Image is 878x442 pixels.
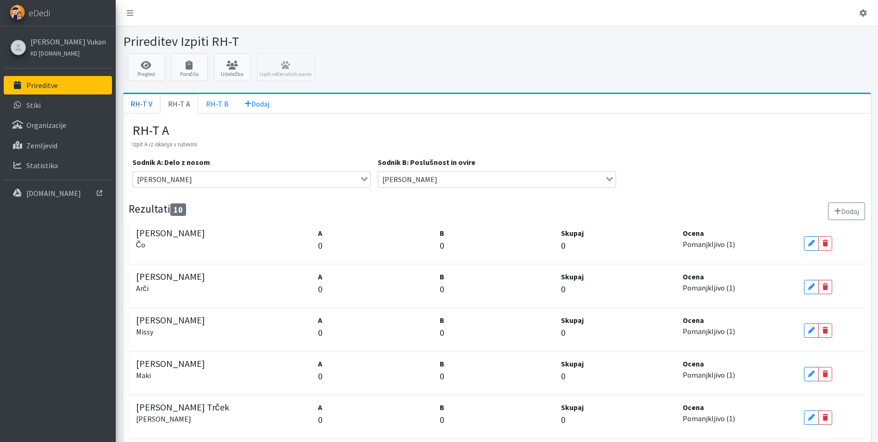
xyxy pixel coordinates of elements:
[683,282,797,293] p: Pomanjkljivo (1)
[26,141,57,150] p: Zemljevid
[171,53,208,81] a: Poročilo
[683,403,704,412] strong: Ocena
[440,403,444,412] strong: B
[561,359,584,368] strong: Skupaj
[4,116,112,134] a: Organizacije
[318,228,322,238] strong: A
[4,156,112,175] a: Statistika
[440,228,444,238] strong: B
[683,369,797,380] p: Pomanjkljivo (1)
[136,371,151,380] small: Maki
[440,272,444,281] strong: B
[318,326,433,340] p: 0
[26,101,41,110] p: Stiki
[683,316,704,325] strong: Ocena
[136,284,149,293] small: Arči
[318,403,322,412] strong: A
[561,403,584,412] strong: Skupaj
[440,326,554,340] p: 0
[318,239,433,253] p: 0
[135,174,194,185] span: [PERSON_NAME]
[31,47,106,58] a: KD [DOMAIN_NAME]
[561,369,676,383] p: 0
[318,316,322,325] strong: A
[198,94,237,114] a: RH-T B
[136,327,153,336] small: Missy
[31,36,106,47] a: [PERSON_NAME] Vukan
[440,282,554,296] p: 0
[31,50,80,57] small: KD [DOMAIN_NAME]
[237,94,277,114] a: Dodaj
[136,358,311,380] h5: [PERSON_NAME]
[4,76,112,95] a: Prireditve
[561,228,584,238] strong: Skupaj
[318,369,433,383] p: 0
[244,99,269,108] span: Dodaj
[214,53,251,81] a: Udeležba
[380,174,440,185] span: [PERSON_NAME]
[170,203,186,216] span: 10
[4,184,112,202] a: [DOMAIN_NAME]
[132,123,862,139] h3: RH-T A
[378,171,616,187] div: Search for option
[29,6,50,20] span: eDedi
[132,157,210,168] label: Sodnik A: Delo z nosom
[440,413,554,427] p: 0
[136,414,191,423] small: [PERSON_NAME]
[683,228,704,238] strong: Ocena
[10,5,25,20] img: eDedi
[318,359,322,368] strong: A
[683,413,797,424] p: Pomanjkljivo (1)
[318,272,322,281] strong: A
[318,413,433,427] p: 0
[136,315,311,337] h5: [PERSON_NAME]
[136,227,311,250] h5: [PERSON_NAME]
[129,202,186,216] h4: Rezultati
[683,359,704,368] strong: Ocena
[26,81,58,90] p: Prireditve
[683,326,797,337] p: Pomanjkljivo (1)
[26,161,58,170] p: Statistika
[4,96,112,114] a: Stiki
[123,94,160,114] a: RH-T V
[440,239,554,253] p: 0
[561,239,676,253] p: 0
[440,316,444,325] strong: B
[136,240,146,249] small: Čo
[128,53,165,81] a: Pregled
[26,189,81,198] p: [DOMAIN_NAME]
[136,271,311,293] h5: [PERSON_NAME]
[318,282,433,296] p: 0
[440,359,444,368] strong: B
[683,239,797,250] p: Pomanjkljivo (1)
[561,316,584,325] strong: Skupaj
[123,33,494,50] h1: Prireditev Izpiti RH-T
[132,171,371,187] div: Search for option
[4,136,112,155] a: Zemljevid
[160,94,198,114] a: RH-T A
[440,369,554,383] p: 0
[561,282,676,296] p: 0
[378,157,475,168] label: Sodnik B: Poslušnost in ovire
[828,202,865,220] button: Dodaj
[136,402,311,424] h5: [PERSON_NAME] Trček
[26,120,66,130] p: Organizacije
[561,272,584,281] strong: Skupaj
[195,174,359,185] input: Search for option
[561,413,676,427] p: 0
[561,326,676,340] p: 0
[132,140,197,148] small: Izpit A iz iskanja v ruševini
[683,272,704,281] strong: Ocena
[441,174,604,185] input: Search for option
